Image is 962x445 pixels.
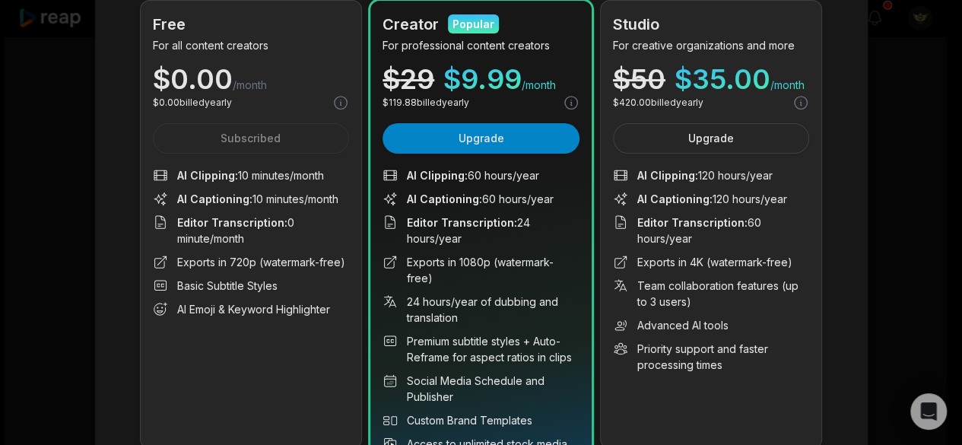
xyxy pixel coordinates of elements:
[613,341,810,373] li: Priority support and faster processing times
[613,96,703,110] p: $ 420.00 billed yearly
[637,215,810,246] span: 60 hours/year
[383,65,434,93] div: $ 29
[407,167,539,183] span: 60 hours/year
[153,96,232,110] p: $ 0.00 billed yearly
[407,216,517,229] span: Editor Transcription :
[613,123,810,154] button: Upgrade
[452,16,494,32] div: Popular
[407,191,554,207] span: 60 hours/year
[383,13,439,36] h2: Creator
[770,78,805,93] span: /month
[613,254,810,270] li: Exports in 4K (watermark-free)
[383,373,579,405] li: Social Media Schedule and Publisher
[407,169,468,182] span: AI Clipping :
[613,317,810,333] li: Advanced AI tools
[153,13,186,36] h2: Free
[613,37,810,53] p: For creative organizations and more
[383,37,579,53] p: For professional content creators
[637,216,748,229] span: Editor Transcription :
[153,301,350,317] li: AI Emoji & Keyword Highlighter
[613,278,810,310] li: Team collaboration features (up to 3 users)
[637,191,787,207] span: 120 hours/year
[177,216,287,229] span: Editor Transcription :
[522,78,556,93] span: /month
[177,191,338,207] span: 10 minutes/month
[177,167,324,183] span: 10 minutes/month
[177,192,252,205] span: AI Captioning :
[637,167,773,183] span: 120 hours/year
[383,123,579,154] button: Upgrade
[153,37,350,53] p: For all content creators
[443,65,522,93] span: $ 9.99
[177,169,238,182] span: AI Clipping :
[153,278,350,294] li: Basic Subtitle Styles
[153,254,350,270] li: Exports in 720p (watermark-free)
[675,65,770,93] span: $ 35.00
[407,192,482,205] span: AI Captioning :
[383,254,579,286] li: Exports in 1080p (watermark-free)
[637,192,713,205] span: AI Captioning :
[383,294,579,326] li: 24 hours/year of dubbing and translation
[637,169,698,182] span: AI Clipping :
[613,13,659,36] h2: Studio
[383,96,469,110] p: $ 119.88 billed yearly
[153,65,233,93] span: $ 0.00
[233,78,267,93] span: /month
[177,215,350,246] span: 0 minute/month
[383,412,579,428] li: Custom Brand Templates
[383,333,579,365] li: Premium subtitle styles + Auto-Reframe for aspect ratios in clips
[407,215,579,246] span: 24 hours/year
[910,393,947,430] div: Open Intercom Messenger
[613,65,665,93] div: $ 50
